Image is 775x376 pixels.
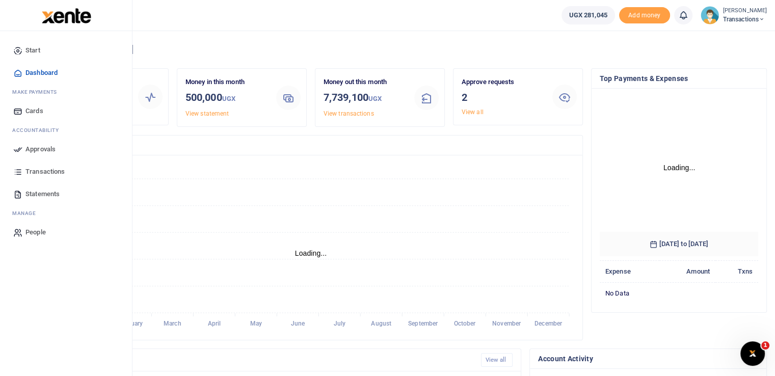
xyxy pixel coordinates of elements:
[663,164,696,172] text: Loading...
[185,110,229,117] a: View statement
[324,77,406,88] p: Money out this month
[408,320,438,327] tspan: September
[25,45,40,56] span: Start
[42,8,91,23] img: logo-large
[41,11,91,19] a: logo-small logo-large logo-large
[8,138,124,160] a: Approvals
[20,126,59,134] span: countability
[600,282,758,304] td: No data
[47,140,574,151] h4: Transactions Overview
[619,7,670,24] li: Toup your wallet
[600,261,659,283] th: Expense
[25,68,58,78] span: Dashboard
[740,341,765,366] iframe: Intercom live chat
[371,320,391,327] tspan: August
[25,167,65,177] span: Transactions
[17,88,57,96] span: ake Payments
[118,320,143,327] tspan: February
[535,320,563,327] tspan: December
[723,15,767,24] span: Transactions
[295,249,327,257] text: Loading...
[619,7,670,24] span: Add money
[25,106,43,116] span: Cards
[8,100,124,122] a: Cards
[723,7,767,15] small: [PERSON_NAME]
[659,261,715,283] th: Amount
[538,353,758,364] h4: Account Activity
[25,227,46,237] span: People
[562,6,615,24] a: UGX 281,045
[25,144,56,154] span: Approvals
[39,44,767,55] h4: Hello [PERSON_NAME]
[701,6,767,24] a: profile-user [PERSON_NAME] Transactions
[368,95,382,102] small: UGX
[8,221,124,244] a: People
[25,189,60,199] span: Statements
[324,90,406,106] h3: 7,739,100
[324,110,374,117] a: View transactions
[8,183,124,205] a: Statements
[8,39,124,62] a: Start
[761,341,769,350] span: 1
[17,209,36,217] span: anage
[481,353,513,367] a: View all
[8,205,124,221] li: M
[164,320,181,327] tspan: March
[8,122,124,138] li: Ac
[8,160,124,183] a: Transactions
[8,62,124,84] a: Dashboard
[462,77,544,88] p: Approve requests
[557,6,619,24] li: Wallet ballance
[600,73,758,84] h4: Top Payments & Expenses
[222,95,235,102] small: UGX
[619,11,670,18] a: Add money
[208,320,221,327] tspan: April
[569,10,607,20] span: UGX 281,045
[185,90,268,106] h3: 500,000
[291,320,305,327] tspan: June
[250,320,262,327] tspan: May
[8,84,124,100] li: M
[462,90,544,105] h3: 2
[333,320,345,327] tspan: July
[600,232,758,256] h6: [DATE] to [DATE]
[454,320,476,327] tspan: October
[47,355,473,366] h4: Recent Transactions
[185,77,268,88] p: Money in this month
[492,320,521,327] tspan: November
[701,6,719,24] img: profile-user
[715,261,758,283] th: Txns
[462,109,484,116] a: View all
